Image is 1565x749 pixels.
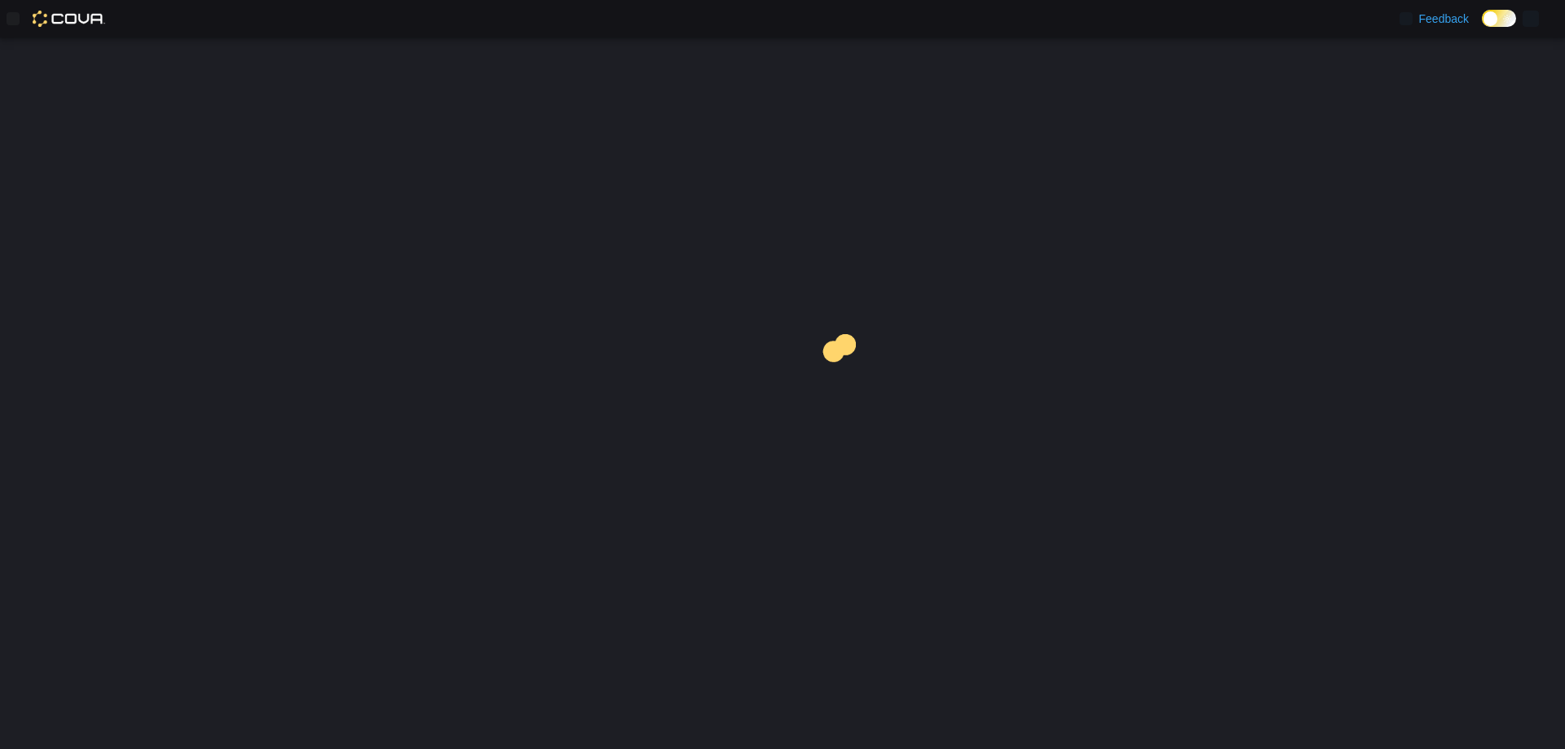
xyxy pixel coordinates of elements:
img: cova-loader [782,322,905,444]
span: Feedback [1419,11,1469,27]
img: Cova [33,11,105,27]
input: Dark Mode [1482,10,1516,27]
a: Feedback [1393,2,1475,35]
